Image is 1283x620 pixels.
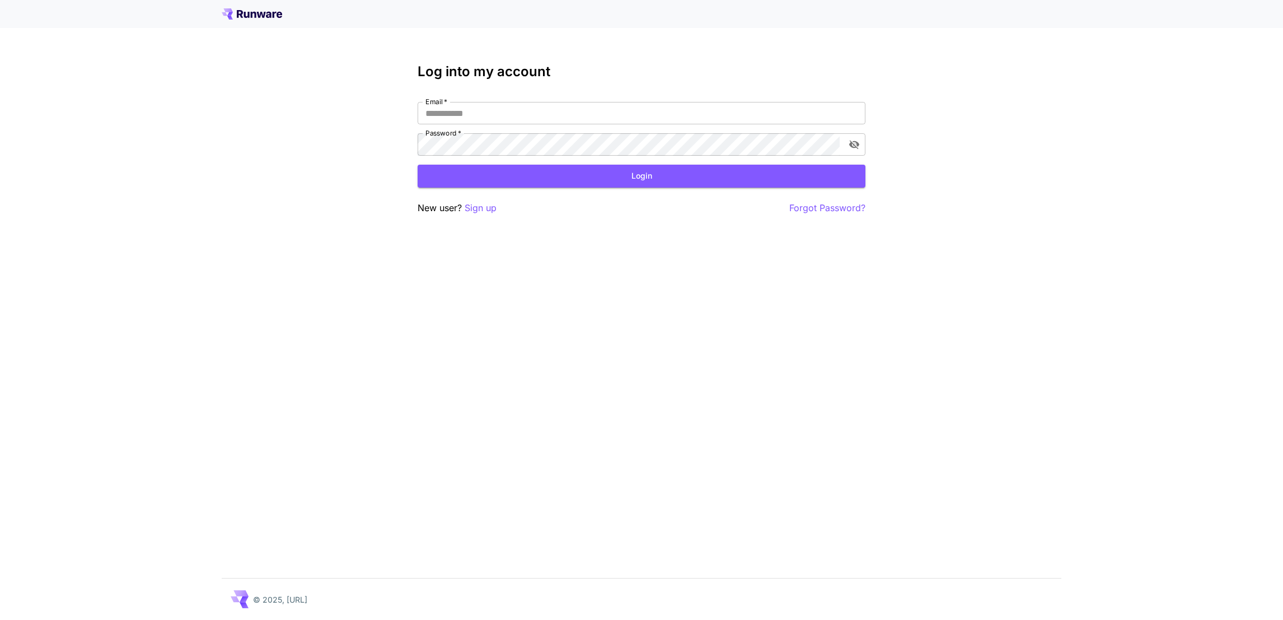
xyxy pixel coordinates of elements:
[425,97,447,106] label: Email
[418,64,865,80] h3: Log into my account
[418,165,865,188] button: Login
[789,201,865,215] button: Forgot Password?
[425,128,461,138] label: Password
[253,594,307,605] p: © 2025, [URL]
[844,134,864,155] button: toggle password visibility
[418,201,497,215] p: New user?
[465,201,497,215] button: Sign up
